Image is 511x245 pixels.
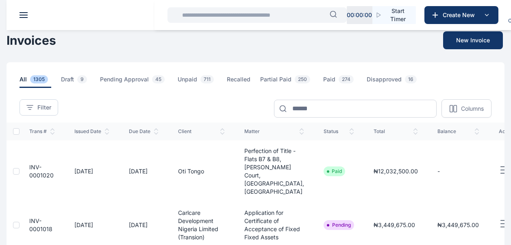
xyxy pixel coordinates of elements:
[227,75,260,88] a: Recalled
[367,75,430,88] a: Disapproved16
[260,75,323,88] a: Partial Paid250
[100,75,178,88] a: Pending Approval45
[461,105,484,113] p: Columns
[437,128,479,135] span: balance
[405,75,417,83] span: 16
[152,75,165,83] span: 45
[77,75,87,83] span: 9
[295,75,310,83] span: 250
[61,75,100,88] a: Draft9
[323,75,367,88] a: Paid274
[244,128,304,135] span: Matter
[37,103,51,112] span: Filter
[65,140,119,202] td: [DATE]
[235,140,314,202] td: Perfection of Title - Flats B7 & B8, [PERSON_NAME] Court, [GEOGRAPHIC_DATA], [GEOGRAPHIC_DATA]
[374,221,415,228] span: ₦3,449,675.00
[20,75,61,88] a: All1305
[29,128,55,135] span: Trans #
[200,75,214,83] span: 711
[168,140,235,202] td: Oti Tongo
[437,221,479,228] span: ₦3,449,675.00
[61,75,90,88] span: Draft
[443,31,503,49] button: New Invoice
[119,140,168,202] td: [DATE]
[29,217,52,232] a: INV-0001018
[129,128,159,135] span: Due Date
[387,7,409,23] span: Start Timer
[327,168,342,175] li: Paid
[367,75,420,88] span: Disapproved
[437,168,440,175] span: -
[441,99,491,118] button: Columns
[20,99,58,116] button: Filter
[178,75,227,88] a: Unpaid711
[323,75,357,88] span: Paid
[227,75,250,88] span: Recalled
[424,6,498,24] button: Create New
[374,168,418,175] span: ₦12,032,500.00
[372,6,416,24] button: Start Timer
[30,75,48,83] span: 1305
[100,75,168,88] span: Pending Approval
[7,33,56,48] h1: Invoices
[374,128,418,135] span: total
[260,75,313,88] span: Partial Paid
[178,75,217,88] span: Unpaid
[339,75,354,83] span: 274
[439,11,482,19] span: Create New
[347,11,372,19] p: 00 : 00 : 00
[29,164,54,179] a: INV-0001020
[20,75,51,88] span: All
[178,128,225,135] span: client
[324,128,354,135] span: status
[74,128,109,135] span: issued date
[327,222,351,228] li: Pending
